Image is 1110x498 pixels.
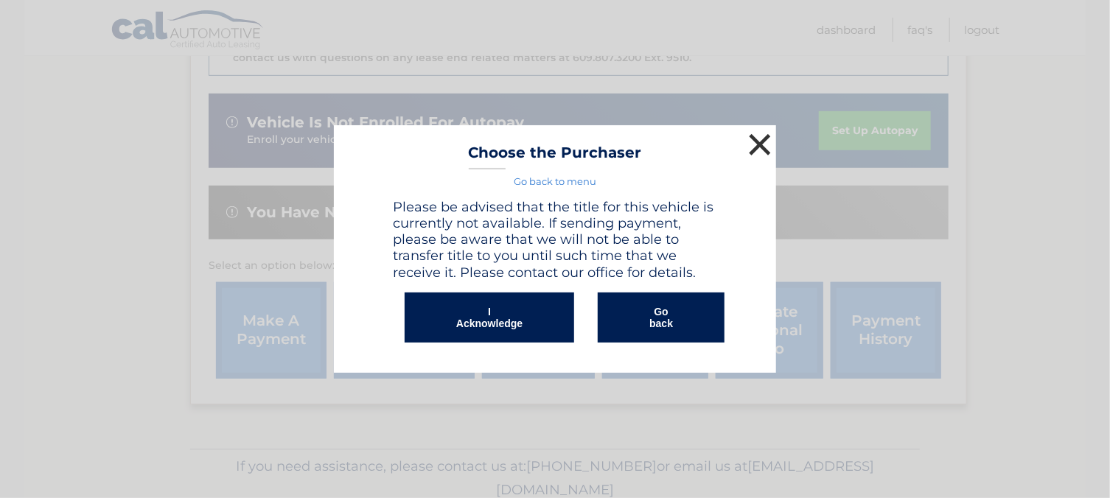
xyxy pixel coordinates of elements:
[393,199,717,281] h4: Please be advised that the title for this vehicle is currently not available. If sending payment,...
[745,130,775,159] button: ×
[405,292,574,343] button: I Acknowledge
[598,292,725,343] button: Go back
[514,175,596,187] a: Go back to menu
[469,144,642,169] h3: Choose the Purchaser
